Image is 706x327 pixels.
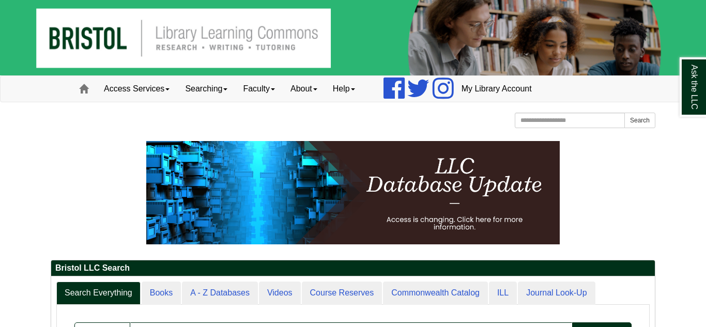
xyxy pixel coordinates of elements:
a: Books [142,282,181,305]
a: About [283,76,325,102]
a: Videos [259,282,301,305]
a: A - Z Databases [182,282,258,305]
a: Course Reserves [302,282,382,305]
a: Journal Look-Up [518,282,595,305]
a: Help [325,76,363,102]
a: Commonwealth Catalog [383,282,488,305]
a: Searching [177,76,235,102]
a: Search Everything [56,282,141,305]
a: My Library Account [454,76,540,102]
a: ILL [489,282,517,305]
a: Faculty [235,76,283,102]
h2: Bristol LLC Search [51,260,655,276]
a: Access Services [96,76,177,102]
img: HTML tutorial [146,141,560,244]
button: Search [624,113,655,128]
